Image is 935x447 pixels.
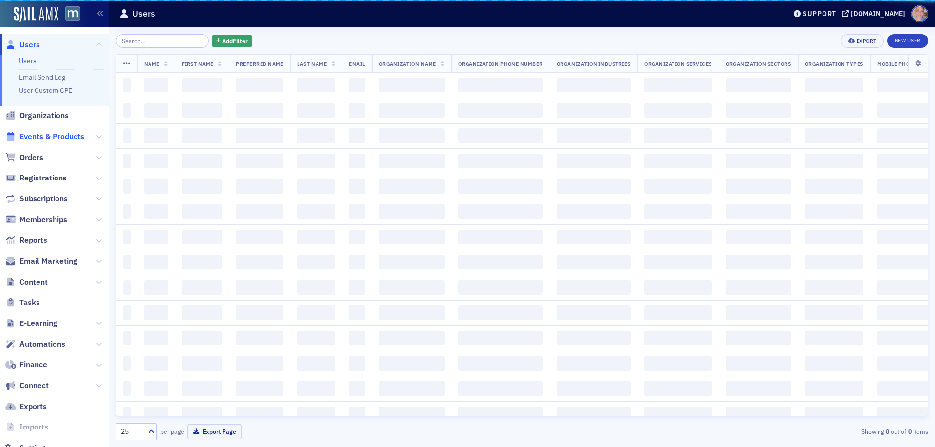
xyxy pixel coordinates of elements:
[805,103,863,118] span: ‌
[557,305,631,320] span: ‌
[297,128,335,143] span: ‌
[123,230,131,244] span: ‌
[458,128,543,143] span: ‌
[379,280,445,295] span: ‌
[379,179,445,194] span: ‌
[5,215,67,225] a: Memberships
[297,356,335,371] span: ‌
[557,78,631,92] span: ‌
[144,78,168,92] span: ‌
[132,8,155,19] h1: Users
[212,35,252,47] button: AddFilter
[458,255,543,269] span: ‌
[557,103,631,118] span: ‌
[379,230,445,244] span: ‌
[644,230,712,244] span: ‌
[182,60,214,67] span: First Name
[458,179,543,194] span: ‌
[557,179,631,194] span: ‌
[19,194,68,204] span: Subscriptions
[644,154,712,168] span: ‌
[19,131,84,142] span: Events & Products
[297,60,327,67] span: Last Name
[349,230,365,244] span: ‌
[349,305,365,320] span: ‌
[458,407,543,421] span: ‌
[5,422,48,432] a: Imports
[5,380,49,391] a: Connect
[349,78,365,92] span: ‌
[458,103,543,118] span: ‌
[379,331,445,345] span: ‌
[297,204,335,219] span: ‌
[144,204,168,219] span: ‌
[19,110,69,121] span: Organizations
[726,356,791,371] span: ‌
[19,39,40,50] span: Users
[911,5,928,22] span: Profile
[297,103,335,118] span: ‌
[842,10,909,17] button: [DOMAIN_NAME]
[19,215,67,225] span: Memberships
[458,331,543,345] span: ‌
[379,381,445,396] span: ‌
[182,78,222,92] span: ‌
[557,381,631,396] span: ‌
[557,280,631,295] span: ‌
[5,359,47,370] a: Finance
[5,235,47,246] a: Reports
[144,230,168,244] span: ‌
[458,154,543,168] span: ‌
[726,280,791,295] span: ‌
[144,305,168,320] span: ‌
[182,255,222,269] span: ‌
[19,422,48,432] span: Imports
[58,6,80,23] a: View Homepage
[5,131,84,142] a: Events & Products
[726,230,791,244] span: ‌
[182,331,222,345] span: ‌
[379,60,436,67] span: Organization Name
[557,60,631,67] span: Organization Industries
[726,179,791,194] span: ‌
[123,103,131,118] span: ‌
[123,154,131,168] span: ‌
[557,230,631,244] span: ‌
[805,204,863,219] span: ‌
[19,173,67,183] span: Registrations
[726,78,791,92] span: ‌
[557,154,631,168] span: ‌
[144,179,168,194] span: ‌
[5,110,69,121] a: Organizations
[805,154,863,168] span: ‌
[19,318,57,329] span: E-Learning
[5,401,47,412] a: Exports
[19,56,37,65] a: Users
[160,427,184,436] label: per page
[349,179,365,194] span: ‌
[644,60,712,67] span: Organization Services
[644,305,712,320] span: ‌
[116,34,209,48] input: Search…
[644,103,712,118] span: ‌
[19,235,47,246] span: Reports
[887,34,928,48] a: New User
[65,6,80,21] img: SailAMX
[805,407,863,421] span: ‌
[5,39,40,50] a: Users
[5,256,77,267] a: Email Marketing
[123,204,131,219] span: ‌
[236,280,283,295] span: ‌
[123,407,131,421] span: ‌
[19,256,77,267] span: Email Marketing
[5,152,43,163] a: Orders
[19,339,65,350] span: Automations
[644,331,712,345] span: ‌
[379,407,445,421] span: ‌
[805,128,863,143] span: ‌
[458,305,543,320] span: ‌
[236,204,283,219] span: ‌
[644,78,712,92] span: ‌
[349,331,365,345] span: ‌
[182,407,222,421] span: ‌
